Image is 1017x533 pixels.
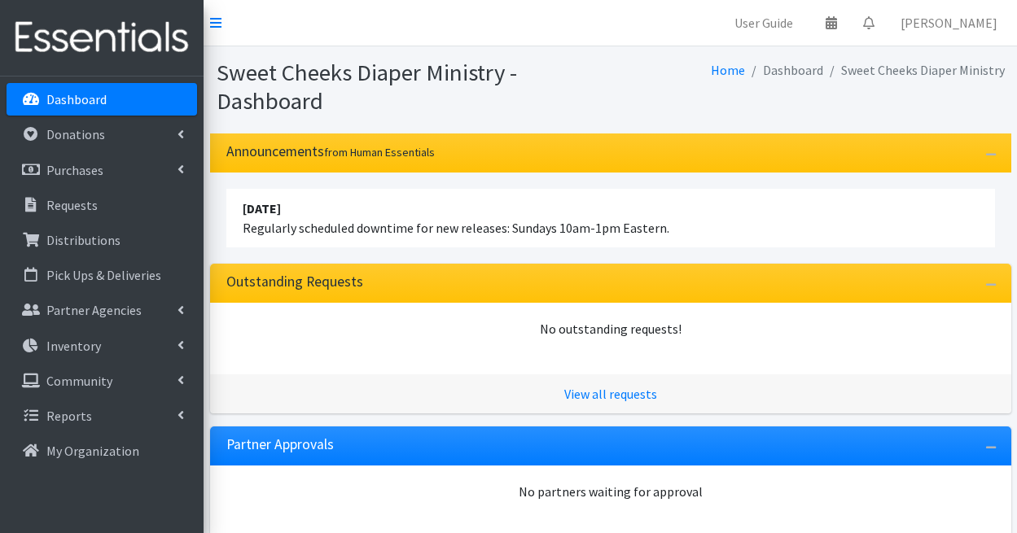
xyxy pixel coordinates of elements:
a: Distributions [7,224,197,256]
p: Purchases [46,162,103,178]
li: Dashboard [745,59,823,82]
a: Requests [7,189,197,221]
a: Inventory [7,330,197,362]
a: [PERSON_NAME] [888,7,1010,39]
p: Requests [46,197,98,213]
p: Community [46,373,112,389]
p: Donations [46,126,105,142]
div: No partners waiting for approval [226,482,995,501]
h3: Announcements [226,143,435,160]
h3: Outstanding Requests [226,273,363,291]
a: Home [711,62,745,78]
a: User Guide [721,7,806,39]
img: HumanEssentials [7,11,197,65]
a: Community [7,365,197,397]
a: My Organization [7,435,197,467]
p: My Organization [46,443,139,459]
p: Inventory [46,338,101,354]
a: Donations [7,118,197,151]
a: Purchases [7,154,197,186]
small: from Human Essentials [324,145,435,159]
a: Pick Ups & Deliveries [7,259,197,291]
a: Dashboard [7,83,197,116]
a: View all requests [564,386,657,402]
p: Dashboard [46,91,107,107]
h1: Sweet Cheeks Diaper Ministry - Dashboard [217,59,605,115]
p: Distributions [46,232,121,248]
a: Reports [7,400,197,432]
strong: [DATE] [243,200,281,216]
p: Partner Agencies [46,302,142,318]
div: No outstanding requests! [226,319,995,339]
li: Sweet Cheeks Diaper Ministry [823,59,1005,82]
h3: Partner Approvals [226,436,334,453]
li: Regularly scheduled downtime for new releases: Sundays 10am-1pm Eastern. [226,189,995,247]
p: Pick Ups & Deliveries [46,267,161,283]
a: Partner Agencies [7,294,197,326]
p: Reports [46,408,92,424]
